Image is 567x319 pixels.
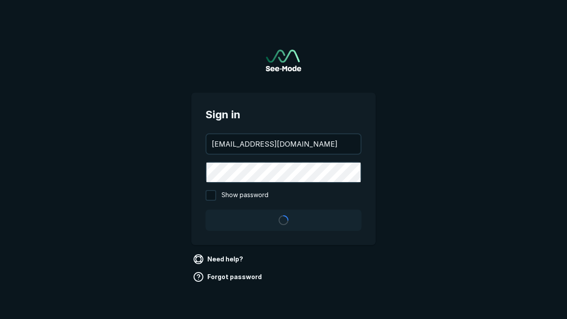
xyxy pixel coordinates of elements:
img: See-Mode Logo [266,50,301,71]
input: your@email.com [206,134,361,154]
a: Forgot password [191,270,265,284]
a: Need help? [191,252,247,266]
span: Sign in [206,107,361,123]
span: Show password [221,190,268,201]
a: Go to sign in [266,50,301,71]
